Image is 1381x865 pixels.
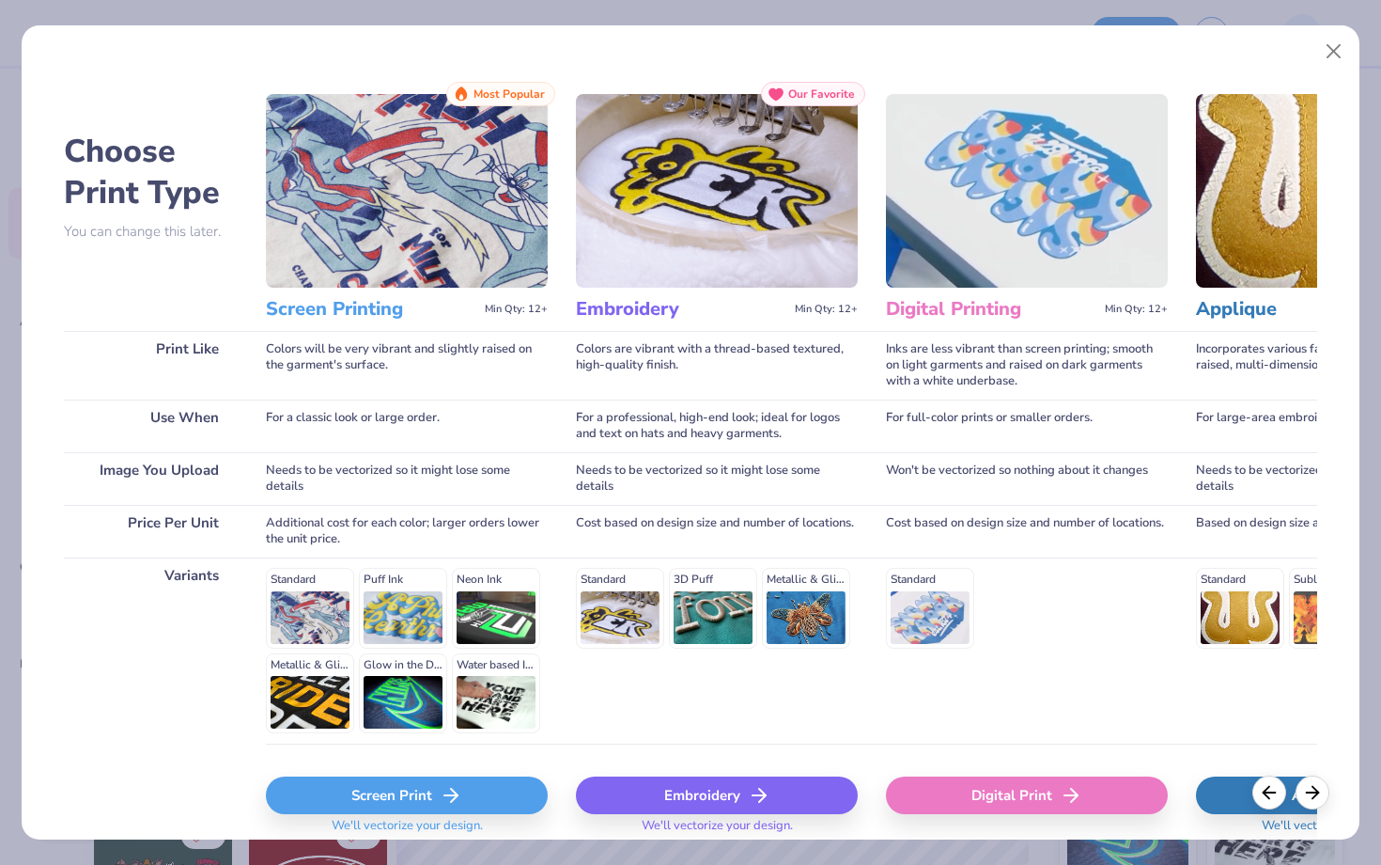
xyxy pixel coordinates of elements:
p: You can change this later. [64,224,238,240]
div: Won't be vectorized so nothing about it changes [886,452,1168,505]
div: Inks are less vibrant than screen printing; smooth on light garments and raised on dark garments ... [886,331,1168,400]
div: Print Like [64,331,238,400]
div: Screen Print [266,777,548,814]
img: Embroidery [576,94,858,288]
h3: Screen Printing [266,297,477,322]
div: Colors will be very vibrant and slightly raised on the garment's surface. [266,331,548,400]
span: We'll vectorize your design. [634,818,800,845]
img: Screen Printing [266,94,548,288]
div: Embroidery [576,777,858,814]
div: Needs to be vectorized so it might lose some details [576,452,858,505]
div: For a classic look or large order. [266,400,548,452]
span: Min Qty: 12+ [1105,303,1168,316]
div: Digital Print [886,777,1168,814]
img: Digital Printing [886,94,1168,288]
div: Needs to be vectorized so it might lose some details [266,452,548,505]
div: Variants [64,558,238,744]
div: Cost based on design size and number of locations. [886,505,1168,558]
h3: Digital Printing [886,297,1097,322]
span: Min Qty: 12+ [795,303,858,316]
div: Cost based on design size and number of locations. [576,505,858,558]
div: For full-color prints or smaller orders. [886,400,1168,452]
div: Additional cost for each color; larger orders lower the unit price. [266,505,548,558]
h2: Choose Print Type [64,131,238,213]
div: Colors are vibrant with a thread-based textured, high-quality finish. [576,331,858,400]
span: Min Qty: 12+ [485,303,548,316]
span: Most Popular [473,87,545,101]
h3: Embroidery [576,297,787,322]
button: Close [1316,34,1352,70]
div: Use When [64,400,238,452]
div: Image You Upload [64,452,238,505]
span: Our Favorite [788,87,855,101]
div: For a professional, high-end look; ideal for logos and text on hats and heavy garments. [576,400,858,452]
div: Price Per Unit [64,505,238,558]
span: We'll vectorize your design. [324,818,490,845]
